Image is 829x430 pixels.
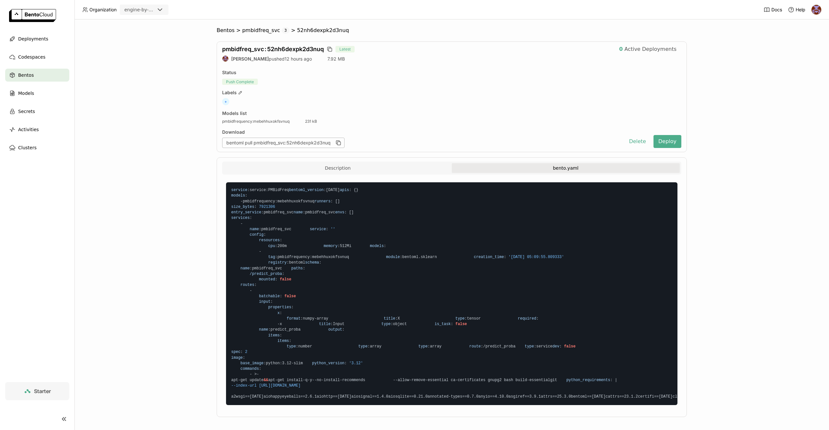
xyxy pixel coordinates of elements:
[534,344,536,349] span: :
[428,394,479,399] span: annotated types==0.7.0
[388,394,427,399] span: aiosqlite==0.21.0
[289,339,291,343] span: :
[340,378,342,382] span: -
[250,216,252,220] span: :
[222,56,228,62] img: Martin Fejka
[314,378,317,382] span: -
[231,344,312,349] span: number
[400,316,481,321] span: tensor
[222,79,258,85] span: Push Complete
[319,322,331,326] span: title
[231,210,294,215] span: pmbidfreq_svc
[317,394,351,399] span: aiohttp==[DATE]
[285,56,312,62] span: 12 hours ago
[231,188,247,192] span: service
[455,378,458,382] span: -
[5,123,69,136] a: Activities
[265,46,267,52] span: :
[231,266,282,271] span: pmbidfreq_svc
[155,7,156,13] input: Selected engine-by-moneylion.
[395,378,398,382] span: -
[5,105,69,118] a: Secrets
[305,119,317,124] span: 231 kB
[303,378,305,382] span: -
[270,300,273,304] span: :
[257,372,259,377] span: -
[222,129,621,135] div: Download
[250,232,264,237] span: config
[124,6,155,13] div: engine-by-moneylion
[504,255,506,259] span: :
[615,378,617,382] span: |
[619,46,623,52] strong: 0
[327,56,345,62] span: 7.92 MB
[345,361,347,366] span: :
[441,344,515,349] span: /predict_proba
[451,322,453,326] span: :
[264,378,268,382] span: &&
[349,188,351,192] span: :
[9,9,56,22] img: logo
[381,344,442,349] span: array
[241,266,250,271] span: name
[324,244,337,248] span: memory
[409,378,412,382] span: -
[278,311,280,315] span: x
[384,316,395,321] span: title
[428,344,430,349] span: :
[5,51,69,63] a: Codespaces
[222,119,290,124] span: pmbidfrequency : mebehhuxokfsvnuq
[610,378,612,382] span: :
[224,163,452,173] button: Description
[275,378,278,382] span: -
[231,383,301,388] span: --index-url [URL][DOMAIN_NAME]
[250,227,259,232] span: name
[368,344,370,349] span: :
[275,277,278,282] span: :
[89,7,117,13] span: Organization
[469,344,481,349] span: route
[242,27,290,34] div: pmbidfreq_svc3
[231,193,245,198] span: models
[231,210,261,215] span: entry_service
[18,53,45,61] span: Codespaces
[268,244,275,248] span: cpu
[287,244,351,248] span: 512Mi
[294,210,303,215] span: name
[231,356,243,360] span: image
[231,199,314,204] span: pmbidfrequency mebehhuxokfsvnuq
[222,90,681,96] div: Labels
[5,87,69,100] a: Models
[261,210,264,215] span: :
[259,238,280,243] span: resources
[312,344,381,349] span: array
[217,27,687,34] nav: Breadcrumbs navigation
[303,210,305,215] span: :
[250,289,252,293] span: -
[278,339,289,343] span: items
[328,316,400,321] span: X
[250,266,252,271] span: :
[297,27,349,34] div: 52nh6dexpk2d3nuq
[541,394,571,399] span: attrs==25.3.0
[395,316,398,321] span: :
[231,56,269,62] strong: [PERSON_NAME]
[264,232,266,237] span: :
[291,361,294,366] span: -
[18,89,34,97] span: Models
[771,7,782,13] span: Docs
[231,322,282,326] span: x
[247,188,250,192] span: :
[268,327,270,332] span: :
[452,163,680,173] button: bento.yaml
[294,210,335,215] span: pmbidfreq_svc
[280,238,282,243] span: :
[518,316,536,321] span: required
[241,221,243,226] span: -
[479,394,509,399] span: anyio==4.10.0
[345,210,347,215] span: :
[331,199,333,204] span: :
[296,344,298,349] span: :
[508,255,564,259] span: '[DATE] 05:09:55.809333'
[264,394,317,399] span: aiohappyeyeballs==2.6.1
